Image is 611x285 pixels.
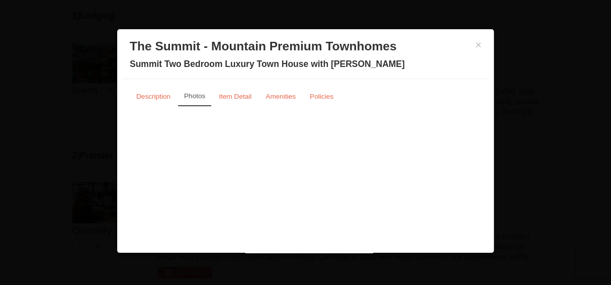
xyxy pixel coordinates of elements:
a: Description [130,87,177,106]
small: Description [136,93,170,100]
small: Policies [310,93,333,100]
small: Photos [184,92,205,100]
small: Amenities [266,93,296,100]
h4: Summit Two Bedroom Luxury Town House with [PERSON_NAME] [130,59,481,69]
a: Item Detail [212,87,258,106]
button: × [475,40,481,50]
a: Photos [178,87,211,106]
a: Amenities [259,87,302,106]
h3: The Summit - Mountain Premium Townhomes [130,39,481,54]
a: Policies [303,87,340,106]
small: Item Detail [219,93,251,100]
